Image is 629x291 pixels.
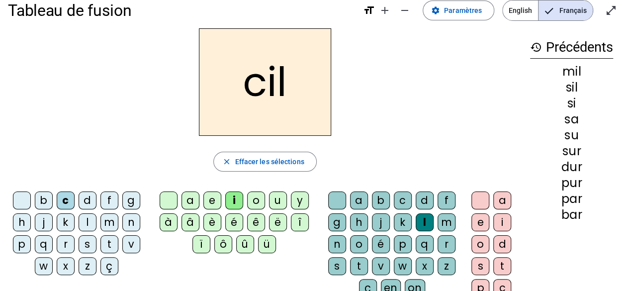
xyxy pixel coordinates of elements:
[57,235,75,253] div: r
[438,192,455,209] div: f
[530,161,613,173] div: dur
[57,213,75,231] div: k
[530,36,613,59] h3: Précédents
[444,4,482,16] span: Paramètres
[79,213,96,231] div: l
[79,192,96,209] div: d
[379,4,391,16] mat-icon: add
[530,193,613,205] div: par
[122,235,140,253] div: v
[372,213,390,231] div: j
[291,213,309,231] div: î
[350,192,368,209] div: a
[247,213,265,231] div: ê
[416,213,434,231] div: l
[530,113,613,125] div: sa
[100,235,118,253] div: t
[235,156,304,168] span: Effacer les sélections
[530,129,613,141] div: su
[122,213,140,231] div: n
[350,213,368,231] div: h
[363,4,375,16] mat-icon: format_size
[199,28,331,136] h2: cil
[416,257,434,275] div: x
[350,257,368,275] div: t
[395,0,415,20] button: Diminuer la taille de la police
[213,152,316,172] button: Effacer les sélections
[471,257,489,275] div: s
[328,235,346,253] div: n
[372,257,390,275] div: v
[530,97,613,109] div: si
[181,192,199,209] div: a
[438,235,455,253] div: r
[530,41,542,53] mat-icon: history
[160,213,178,231] div: à
[35,192,53,209] div: b
[601,0,621,20] button: Entrer en plein écran
[438,257,455,275] div: z
[394,257,412,275] div: w
[57,192,75,209] div: c
[372,235,390,253] div: é
[100,257,118,275] div: ç
[539,0,593,20] span: Français
[13,213,31,231] div: h
[203,213,221,231] div: è
[530,145,613,157] div: sur
[181,213,199,231] div: â
[13,235,31,253] div: p
[222,157,231,166] mat-icon: close
[328,213,346,231] div: g
[416,192,434,209] div: d
[79,235,96,253] div: s
[530,66,613,78] div: mil
[471,213,489,231] div: e
[100,192,118,209] div: f
[192,235,210,253] div: ï
[438,213,455,231] div: m
[203,192,221,209] div: e
[291,192,309,209] div: y
[225,192,243,209] div: i
[122,192,140,209] div: g
[79,257,96,275] div: z
[258,235,276,253] div: ü
[493,213,511,231] div: i
[35,213,53,231] div: j
[503,0,538,20] span: English
[423,0,494,20] button: Paramètres
[605,4,617,16] mat-icon: open_in_full
[35,257,53,275] div: w
[57,257,75,275] div: x
[399,4,411,16] mat-icon: remove
[530,209,613,221] div: bar
[416,235,434,253] div: q
[269,213,287,231] div: ë
[530,177,613,189] div: pur
[269,192,287,209] div: u
[328,257,346,275] div: s
[236,235,254,253] div: û
[394,192,412,209] div: c
[225,213,243,231] div: é
[100,213,118,231] div: m
[350,235,368,253] div: o
[530,82,613,94] div: sil
[493,192,511,209] div: a
[35,235,53,253] div: q
[394,213,412,231] div: k
[493,257,511,275] div: t
[214,235,232,253] div: ô
[247,192,265,209] div: o
[375,0,395,20] button: Augmenter la taille de la police
[471,235,489,253] div: o
[394,235,412,253] div: p
[493,235,511,253] div: d
[431,6,440,15] mat-icon: settings
[372,192,390,209] div: b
